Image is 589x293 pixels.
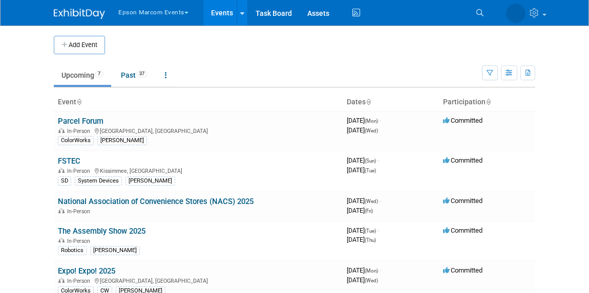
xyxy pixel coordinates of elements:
[365,158,376,164] span: (Sun)
[54,94,343,111] th: Event
[347,117,381,124] span: [DATE]
[365,128,378,133] span: (Wed)
[443,227,482,234] span: Committed
[58,166,339,174] div: Kissimmee, [GEOGRAPHIC_DATA]
[347,276,378,284] span: [DATE]
[380,266,381,274] span: -
[347,197,381,205] span: [DATE]
[90,246,140,255] div: [PERSON_NAME]
[136,70,148,78] span: 37
[377,156,379,164] span: -
[58,136,94,145] div: ColorWorks
[377,227,379,234] span: -
[95,70,103,78] span: 7
[365,228,376,234] span: (Tue)
[365,198,378,204] span: (Wed)
[58,126,339,134] div: [GEOGRAPHIC_DATA], [GEOGRAPHIC_DATA]
[58,266,115,276] a: Expo! Expo! 2025
[58,238,65,243] img: In-Person Event
[54,9,105,19] img: ExhibitDay
[347,266,381,274] span: [DATE]
[58,227,145,236] a: The Assembly Show 2025
[506,4,525,23] img: Lucy Roberts
[380,197,381,205] span: -
[347,207,373,214] span: [DATE]
[67,128,93,134] span: In-Person
[365,237,376,243] span: (Thu)
[58,176,71,186] div: SD
[58,168,65,173] img: In-Person Event
[347,126,378,134] span: [DATE]
[54,36,105,54] button: Add Event
[58,156,80,166] a: FSTEC
[97,136,147,145] div: [PERSON_NAME]
[380,117,381,124] span: -
[347,156,379,164] span: [DATE]
[443,117,482,124] span: Committed
[75,176,122,186] div: System Devices
[439,94,535,111] th: Participation
[58,128,65,133] img: In-Person Event
[67,208,93,215] span: In-Person
[347,166,376,174] span: [DATE]
[76,98,81,106] a: Sort by Event Name
[58,278,65,283] img: In-Person Event
[443,156,482,164] span: Committed
[443,197,482,205] span: Committed
[343,94,439,111] th: Dates
[67,238,93,244] span: In-Person
[113,65,155,85] a: Past37
[443,266,482,274] span: Committed
[67,278,93,284] span: In-Person
[486,98,491,106] a: Sort by Participation Type
[365,168,376,173] span: (Tue)
[365,208,373,214] span: (Fri)
[58,276,339,284] div: [GEOGRAPHIC_DATA], [GEOGRAPHIC_DATA]
[365,268,378,274] span: (Mon)
[347,227,379,234] span: [DATE]
[58,197,254,206] a: National Association of Convenience Stores (NACS) 2025
[125,176,175,186] div: [PERSON_NAME]
[347,236,376,243] span: [DATE]
[54,65,111,85] a: Upcoming7
[58,117,103,126] a: Parcel Forum
[58,208,65,213] img: In-Person Event
[67,168,93,174] span: In-Person
[365,278,378,283] span: (Wed)
[58,246,87,255] div: Robotics
[366,98,371,106] a: Sort by Start Date
[365,118,378,124] span: (Mon)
